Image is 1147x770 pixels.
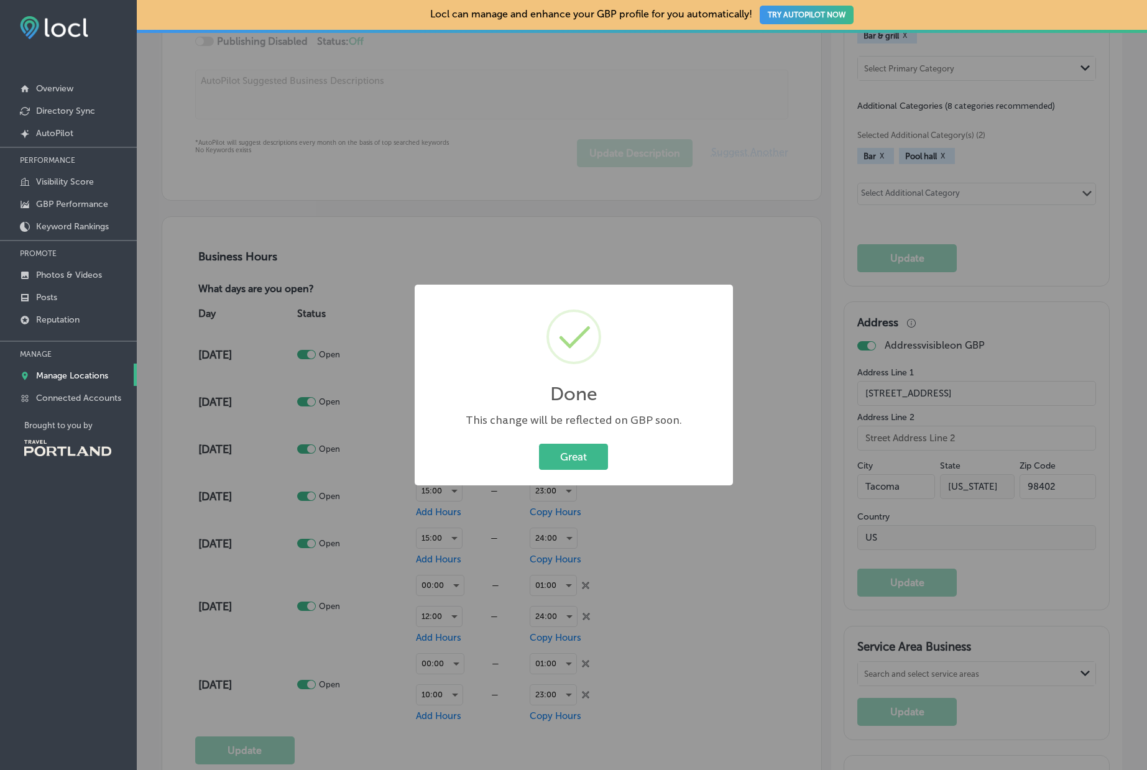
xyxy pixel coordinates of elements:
[36,199,108,209] p: GBP Performance
[36,292,57,303] p: Posts
[36,106,95,116] p: Directory Sync
[760,6,854,24] button: TRY AUTOPILOT NOW
[36,270,102,280] p: Photos & Videos
[20,16,88,39] img: fda3e92497d09a02dc62c9cd864e3231.png
[36,83,73,94] p: Overview
[427,413,721,428] div: This change will be reflected on GBP soon.
[24,440,111,456] img: Travel Portland
[550,383,597,405] h2: Done
[36,370,108,381] p: Manage Locations
[36,128,73,139] p: AutoPilot
[24,421,137,430] p: Brought to you by
[539,444,608,469] button: Great
[36,176,94,187] p: Visibility Score
[36,221,109,232] p: Keyword Rankings
[36,314,80,325] p: Reputation
[36,393,121,403] p: Connected Accounts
